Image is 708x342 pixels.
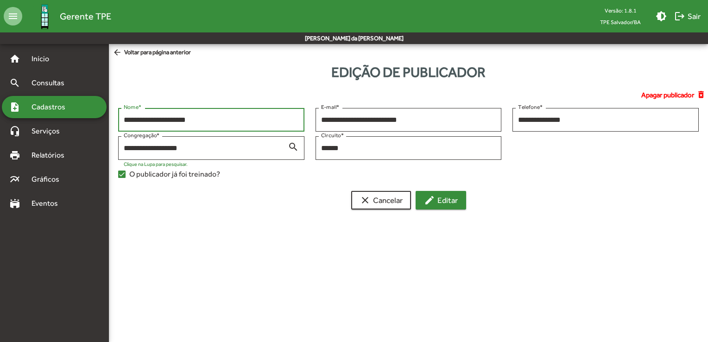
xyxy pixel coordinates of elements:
span: Gráficos [26,174,72,185]
button: Cancelar [351,191,411,209]
mat-icon: print [9,150,20,161]
span: Sair [674,8,701,25]
img: Logo [30,1,60,32]
span: Editar [424,192,458,209]
span: Serviços [26,126,72,137]
span: TPE Salvador/BA [593,16,648,28]
button: Sair [670,8,704,25]
mat-icon: stadium [9,198,20,209]
mat-icon: search [288,141,299,152]
mat-icon: delete_forever [696,90,708,100]
span: O publicador já foi treinado? [129,169,220,180]
span: Eventos [26,198,70,209]
span: Apagar publicador [641,90,694,101]
button: Editar [416,191,466,209]
mat-icon: menu [4,7,22,25]
span: Início [26,53,63,64]
a: Gerente TPE [22,1,111,32]
mat-icon: search [9,77,20,89]
mat-icon: headset_mic [9,126,20,137]
span: Cancelar [360,192,403,209]
mat-icon: multiline_chart [9,174,20,185]
span: Voltar para página anterior [113,48,191,58]
mat-icon: arrow_back [113,48,124,58]
span: Cadastros [26,101,77,113]
mat-icon: home [9,53,20,64]
mat-icon: clear [360,195,371,206]
mat-hint: Clique na Lupa para pesquisar. [124,161,188,167]
mat-icon: edit [424,195,435,206]
div: Versão: 1.8.1 [593,5,648,16]
mat-icon: brightness_medium [656,11,667,22]
div: Edição de publicador [109,62,708,82]
mat-icon: note_add [9,101,20,113]
span: Relatórios [26,150,76,161]
span: Gerente TPE [60,9,111,24]
mat-icon: logout [674,11,685,22]
span: Consultas [26,77,76,89]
